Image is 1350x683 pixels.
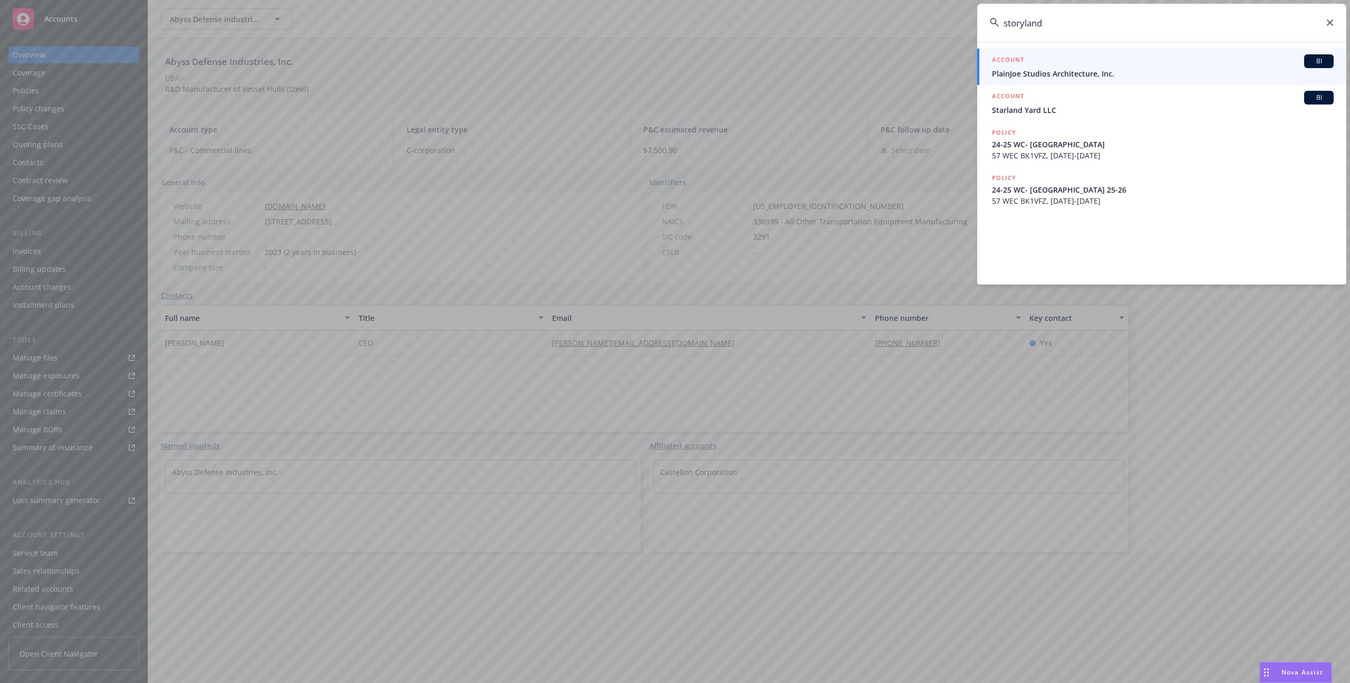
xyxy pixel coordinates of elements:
a: ACCOUNTBIStarland Yard LLC [977,85,1346,121]
span: 24-25 WC- [GEOGRAPHIC_DATA] 25-26 [992,184,1334,195]
span: Starland Yard LLC [992,105,1334,116]
span: 57 WEC BK1VFZ, [DATE]-[DATE] [992,195,1334,206]
a: ACCOUNTBIPlainJoe Studios Architecture, Inc. [977,49,1346,85]
h5: ACCOUNT [992,54,1024,67]
h5: POLICY [992,173,1016,183]
button: Nova Assist [1259,662,1332,683]
span: 57 WEC BK1VFZ, [DATE]-[DATE] [992,150,1334,161]
span: Nova Assist [1281,668,1323,677]
span: 24-25 WC- [GEOGRAPHIC_DATA] [992,139,1334,150]
div: Drag to move [1260,662,1273,682]
a: POLICY24-25 WC- [GEOGRAPHIC_DATA]57 WEC BK1VFZ, [DATE]-[DATE] [977,121,1346,167]
span: BI [1308,93,1329,102]
a: POLICY24-25 WC- [GEOGRAPHIC_DATA] 25-2657 WEC BK1VFZ, [DATE]-[DATE] [977,167,1346,212]
span: BI [1308,56,1329,66]
h5: POLICY [992,127,1016,138]
h5: ACCOUNT [992,91,1024,103]
span: PlainJoe Studios Architecture, Inc. [992,68,1334,79]
input: Search... [977,4,1346,42]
